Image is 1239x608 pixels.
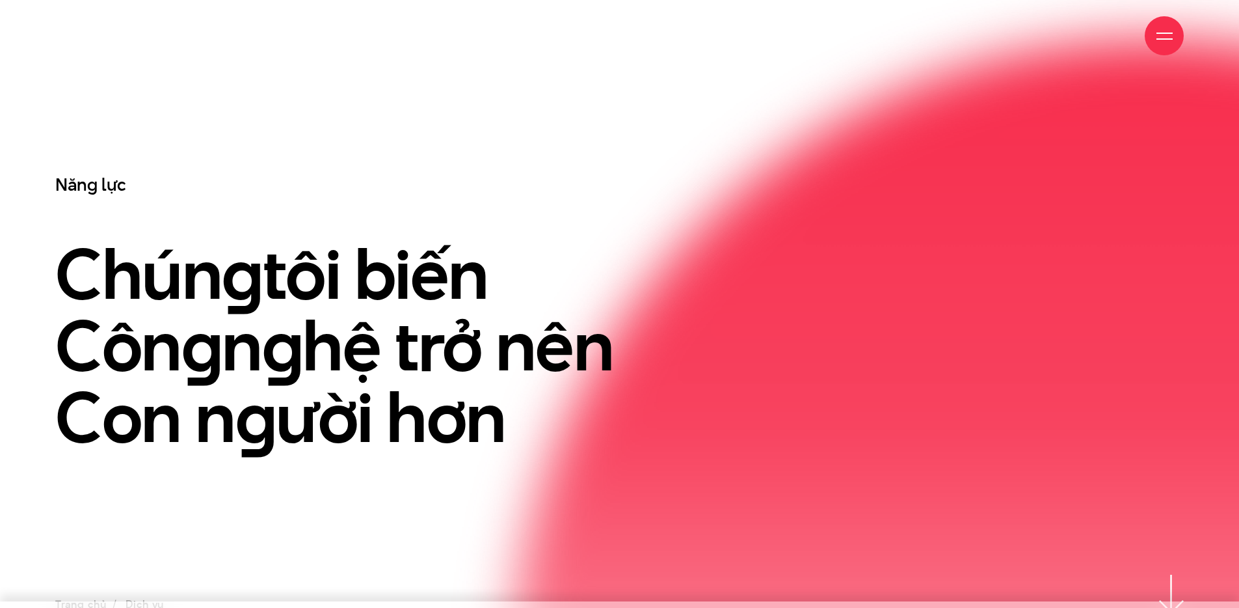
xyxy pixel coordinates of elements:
[181,297,222,394] en: g
[222,225,263,323] en: g
[55,238,894,453] h1: Chún tôi biến Côn n hệ trở nên Con n ười hơn
[235,368,276,466] en: g
[55,173,894,196] h3: Năng lực
[262,297,303,394] en: g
